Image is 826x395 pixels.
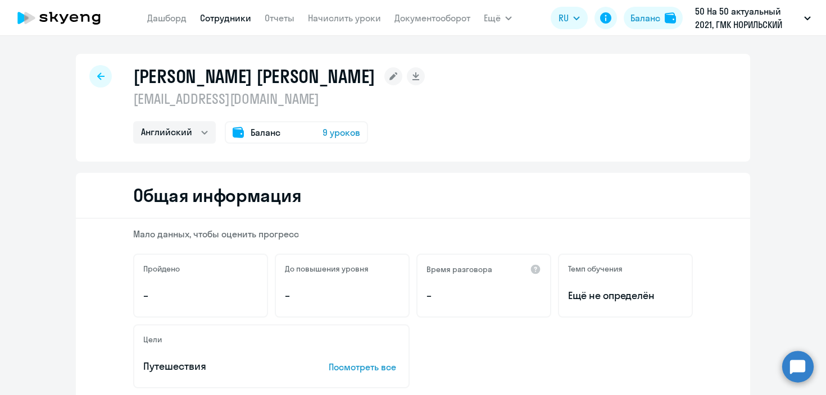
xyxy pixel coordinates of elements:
[551,7,588,29] button: RU
[329,360,400,374] p: Посмотреть все
[323,126,360,139] span: 9 уроков
[133,65,375,88] h1: [PERSON_NAME] [PERSON_NAME]
[568,264,623,274] h5: Темп обучения
[133,228,693,240] p: Мало данных, чтобы оценить прогресс
[143,264,180,274] h5: Пройдено
[689,4,816,31] button: 50 На 50 актуальный 2021, ГМК НОРИЛЬСКИЙ НИКЕЛЬ, ПАО
[559,11,569,25] span: RU
[484,7,512,29] button: Ещё
[308,12,381,24] a: Начислить уроки
[426,264,492,274] h5: Время разговора
[630,11,660,25] div: Баланс
[568,288,683,303] span: Ещё не определён
[143,334,162,345] h5: Цели
[251,126,280,139] span: Баланс
[147,12,187,24] a: Дашборд
[285,288,400,303] p: –
[133,184,301,206] h2: Общая информация
[285,264,369,274] h5: До повышения уровня
[624,7,683,29] button: Балансbalance
[665,12,676,24] img: balance
[133,90,425,108] p: [EMAIL_ADDRESS][DOMAIN_NAME]
[143,288,258,303] p: –
[695,4,800,31] p: 50 На 50 актуальный 2021, ГМК НОРИЛЬСКИЙ НИКЕЛЬ, ПАО
[200,12,251,24] a: Сотрудники
[143,359,294,374] p: Путешествия
[426,288,541,303] p: –
[394,12,470,24] a: Документооборот
[484,11,501,25] span: Ещё
[265,12,294,24] a: Отчеты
